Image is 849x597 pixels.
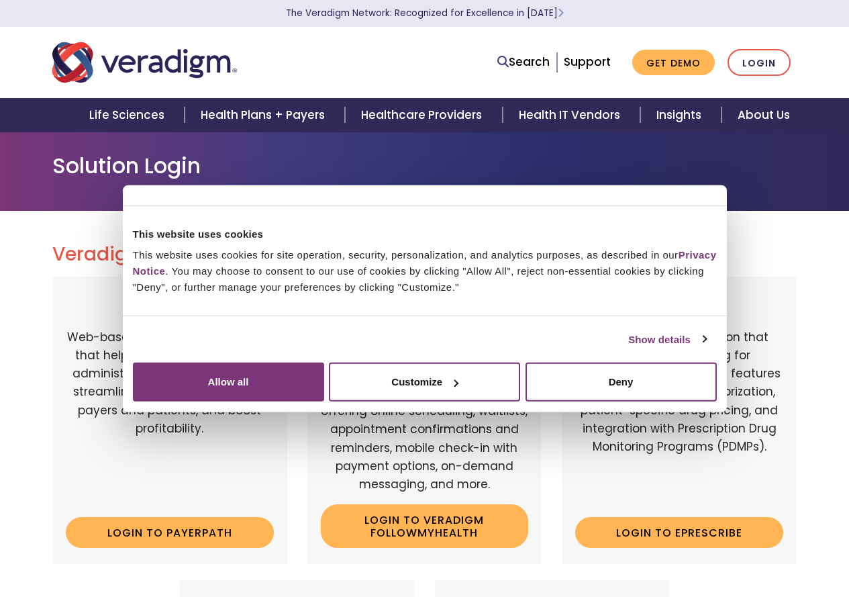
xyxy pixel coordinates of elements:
[52,243,797,266] h2: Veradigm Solutions
[575,328,783,506] p: A comprehensive solution that simplifies prescribing for healthcare providers with features like ...
[728,49,791,77] a: Login
[329,363,520,402] button: Customize
[66,328,274,506] p: Web-based, user-friendly solutions that help providers and practice administrators enhance revenu...
[133,363,324,402] button: Allow all
[321,348,529,494] p: Veradigm FollowMyHealth's Mobile Patient Experience enhances patient access via mobile devices, o...
[640,98,721,132] a: Insights
[503,98,640,132] a: Health IT Vendors
[632,50,715,76] a: Get Demo
[721,98,806,132] a: About Us
[52,153,797,179] h1: Solution Login
[185,98,345,132] a: Health Plans + Payers
[558,7,564,19] span: Learn More
[564,54,611,70] a: Support
[497,53,550,71] a: Search
[73,98,185,132] a: Life Sciences
[133,226,717,242] div: This website uses cookies
[286,7,564,19] a: The Veradigm Network: Recognized for Excellence in [DATE]Learn More
[345,98,502,132] a: Healthcare Providers
[321,504,529,548] a: Login to Veradigm FollowMyHealth
[628,331,706,347] a: Show details
[526,363,717,402] button: Deny
[133,247,717,295] div: This website uses cookies for site operation, security, personalization, and analytics purposes, ...
[66,293,274,312] h3: Payerpath
[133,249,717,277] a: Privacy Notice
[575,517,783,548] a: Login to ePrescribe
[66,517,274,548] a: Login to Payerpath
[52,40,237,85] img: Veradigm logo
